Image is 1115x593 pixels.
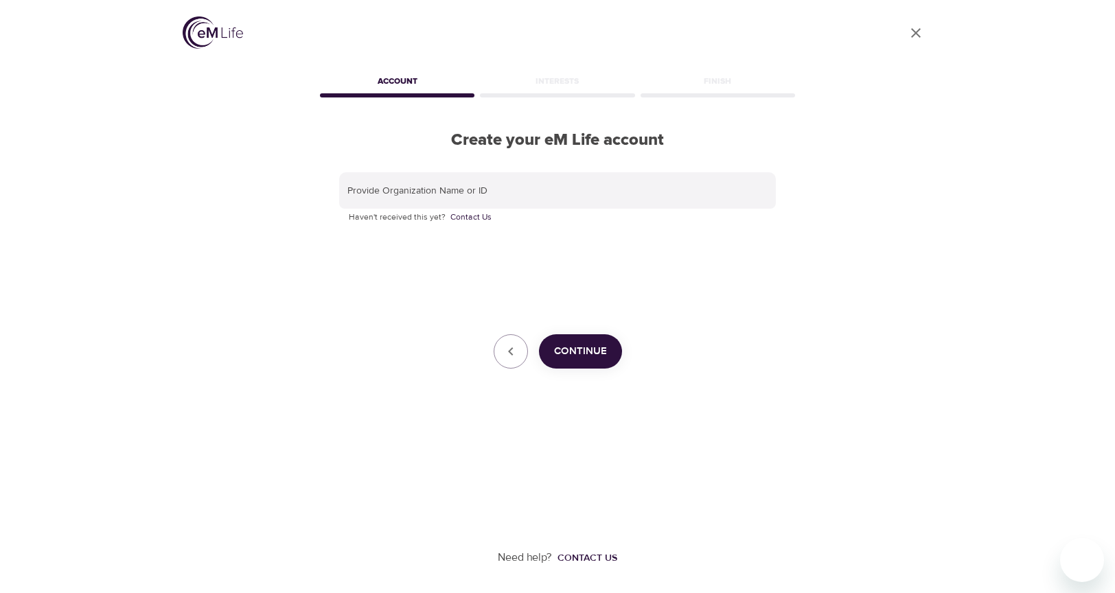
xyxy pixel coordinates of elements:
button: Continue [539,334,622,369]
a: Contact us [552,551,617,565]
span: Continue [554,342,607,360]
a: close [899,16,932,49]
p: Need help? [498,550,552,566]
iframe: Button to launch messaging window [1060,538,1104,582]
a: Contact Us [450,211,492,224]
h2: Create your eM Life account [317,130,798,150]
img: logo [183,16,243,49]
p: Haven't received this yet? [349,211,766,224]
div: Contact us [557,551,617,565]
